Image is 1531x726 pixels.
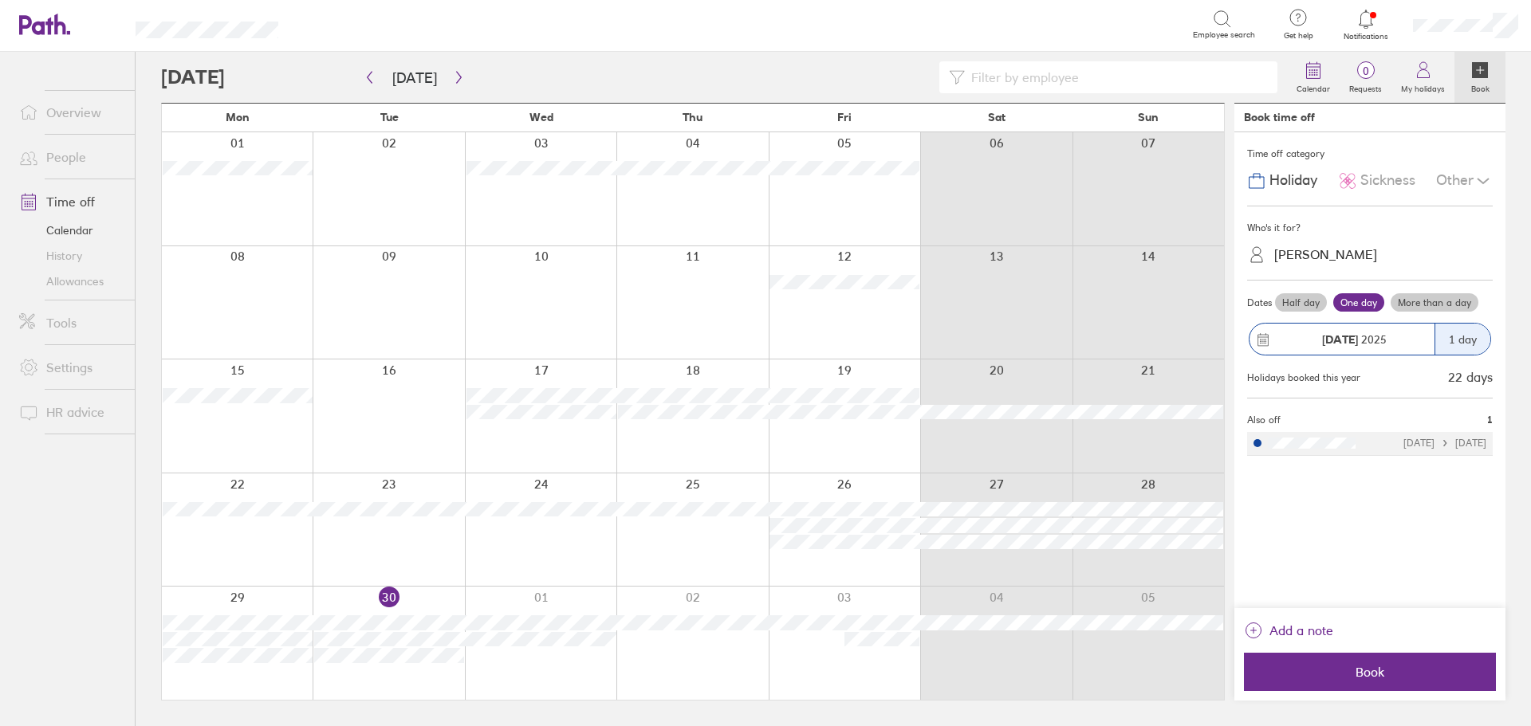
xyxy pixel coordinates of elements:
a: My holidays [1391,52,1454,103]
span: Also off [1247,414,1281,426]
div: Book time off [1244,111,1315,124]
label: More than a day [1391,293,1478,312]
button: Add a note [1244,618,1333,643]
div: Who's it for? [1247,216,1493,240]
a: HR advice [6,396,135,428]
span: 0 [1340,65,1391,77]
label: Half day [1275,293,1327,312]
a: History [6,243,135,269]
a: Time off [6,186,135,218]
a: Settings [6,351,135,383]
a: Notifications [1340,8,1392,41]
span: Sun [1138,111,1159,124]
label: Book [1462,80,1499,94]
a: People [6,141,135,173]
a: Calendar [1287,52,1340,103]
a: Book [1454,52,1505,103]
label: Requests [1340,80,1391,94]
a: Tools [6,307,135,339]
span: Notifications [1340,32,1392,41]
span: 1 [1487,414,1493,426]
span: Thu [683,111,703,124]
span: Wed [529,111,553,124]
a: 0Requests [1340,52,1391,103]
div: Holidays booked this year [1247,372,1360,383]
label: My holidays [1391,80,1454,94]
a: Calendar [6,218,135,243]
div: Time off category [1247,142,1493,166]
div: Other [1436,166,1493,196]
span: Employee search [1193,30,1255,40]
label: Calendar [1287,80,1340,94]
span: 2025 [1322,333,1387,346]
input: Filter by employee [965,62,1268,92]
span: Mon [226,111,250,124]
button: [DATE] 20251 day [1247,315,1493,363]
button: Book [1244,653,1496,691]
div: Search [321,17,362,31]
span: Holiday [1269,172,1317,189]
span: Get help [1273,31,1324,41]
span: Add a note [1269,618,1333,643]
label: One day [1333,293,1384,312]
span: Fri [837,111,852,124]
button: [DATE] [380,65,450,91]
span: Book [1255,665,1485,679]
span: Sat [988,111,1006,124]
div: 1 day [1435,324,1490,355]
span: Sickness [1360,172,1415,189]
a: Overview [6,96,135,128]
strong: [DATE] [1322,332,1358,347]
div: 22 days [1448,370,1493,384]
div: [DATE] [DATE] [1403,438,1486,449]
div: [PERSON_NAME] [1274,247,1377,262]
a: Allowances [6,269,135,294]
span: Dates [1247,297,1272,308]
span: Tue [380,111,399,124]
